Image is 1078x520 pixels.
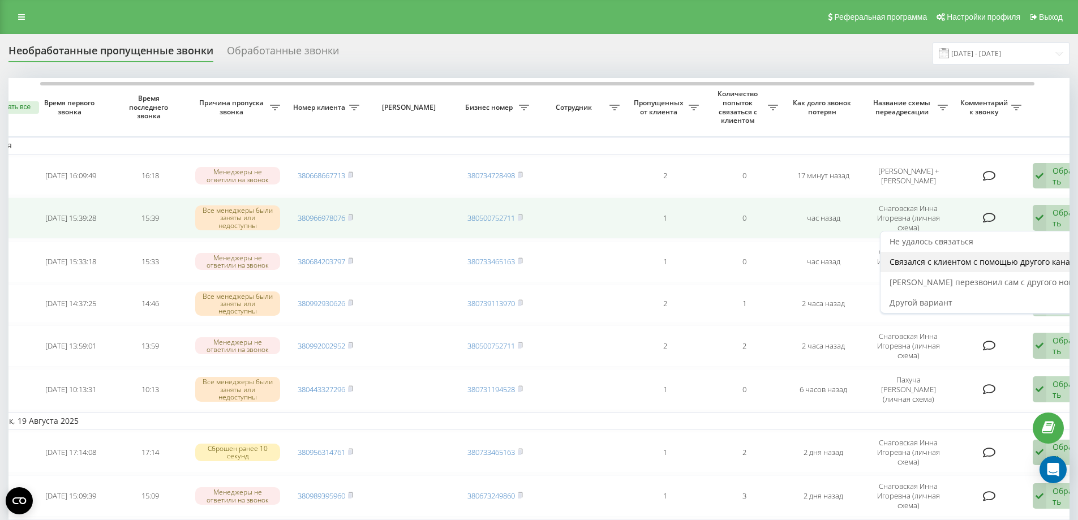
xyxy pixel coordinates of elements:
td: 1 [625,432,705,473]
a: 380992002952 [298,341,345,351]
td: 17:14 [110,432,190,473]
a: 380966978076 [298,213,345,223]
td: [DATE] 13:59:01 [31,325,110,367]
span: Номер клиента [291,103,349,112]
div: Менеджеры не ответили на звонок [195,337,280,354]
td: [PERSON_NAME] + [PERSON_NAME] [863,157,954,195]
td: 14:46 [110,285,190,323]
td: 2 часа назад [784,285,863,323]
td: 13:59 [110,325,190,367]
span: Время последнего звонка [119,94,181,121]
a: 380673249860 [467,491,515,501]
td: 2 [625,285,705,323]
a: 380443327296 [298,384,345,394]
span: Бизнес номер [461,103,519,112]
span: Время первого звонка [40,98,101,116]
a: 380733465163 [467,447,515,457]
div: Все менеджеры были заняты или недоступны [195,291,280,316]
td: Снаговская Инна Игоревна (личная схема) [863,325,954,367]
td: 1 [625,475,705,517]
span: Сотрудник [540,103,609,112]
span: Название схемы переадресации [869,98,938,116]
td: 10:13 [110,369,190,410]
td: 1 [625,241,705,282]
td: 2 дня назад [784,432,863,473]
td: 2 [625,157,705,195]
td: час назад [784,197,863,239]
span: Не удалось связаться [890,236,973,247]
span: Другой вариант [890,297,952,308]
a: 380500752711 [467,213,515,223]
td: Снаговская Инна Игоревна (личная схема) [863,241,954,282]
td: час назад [784,241,863,282]
td: 0 [705,369,784,410]
div: Обработанные звонки [227,45,339,62]
td: 0 [705,241,784,282]
span: Как долго звонок потерян [793,98,854,116]
span: Комментарий к звонку [959,98,1011,116]
span: Пропущенных от клиента [631,98,689,116]
div: Менеджеры не ответили на звонок [195,167,280,184]
a: 380739113970 [467,298,515,308]
a: 380734728498 [467,170,515,181]
td: [DATE] 10:13:31 [31,369,110,410]
td: [DATE] 15:09:39 [31,475,110,517]
td: [DATE] 15:39:28 [31,197,110,239]
td: [PERSON_NAME] (личная схема) [863,285,954,323]
td: [DATE] 17:14:08 [31,432,110,473]
td: 15:09 [110,475,190,517]
span: [PERSON_NAME] [375,103,446,112]
a: 380989395960 [298,491,345,501]
td: [DATE] 15:33:18 [31,241,110,282]
div: Менеджеры не ответили на звонок [195,487,280,504]
td: [DATE] 16:09:49 [31,157,110,195]
span: Количество попыток связаться с клиентом [710,89,768,124]
td: 3 [705,475,784,517]
td: Снаговская Инна Игоревна (личная схема) [863,432,954,473]
td: 2 часа назад [784,325,863,367]
a: 380668667713 [298,170,345,181]
td: 0 [705,157,784,195]
div: Open Intercom Messenger [1040,456,1067,483]
button: Open CMP widget [6,487,33,514]
td: 17 минут назад [784,157,863,195]
div: Все менеджеры были заняты или недоступны [195,205,280,230]
a: 380733465163 [467,256,515,267]
td: 15:39 [110,197,190,239]
td: 1 [625,197,705,239]
td: 0 [705,197,784,239]
td: Пахуча [PERSON_NAME] (личная схема) [863,369,954,410]
span: Реферальная программа [834,12,927,22]
td: 1 [625,369,705,410]
td: 2 [705,325,784,367]
td: Снаговская Инна Игоревна (личная схема) [863,475,954,517]
td: Снаговская Инна Игоревна (личная схема) [863,197,954,239]
td: 6 часов назад [784,369,863,410]
a: 380684203797 [298,256,345,267]
td: 2 [625,325,705,367]
a: 380731194528 [467,384,515,394]
td: 2 дня назад [784,475,863,517]
div: Все менеджеры были заняты или недоступны [195,377,280,402]
span: Выход [1039,12,1063,22]
div: Необработанные пропущенные звонки [8,45,213,62]
span: Настройки профиля [947,12,1020,22]
a: 380992930626 [298,298,345,308]
td: 1 [705,285,784,323]
td: 15:33 [110,241,190,282]
td: 16:18 [110,157,190,195]
a: 380956314761 [298,447,345,457]
div: Сброшен ранее 10 секунд [195,444,280,461]
a: 380500752711 [467,341,515,351]
div: Менеджеры не ответили на звонок [195,253,280,270]
span: Причина пропуска звонка [195,98,270,116]
td: 2 [705,432,784,473]
td: [DATE] 14:37:25 [31,285,110,323]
